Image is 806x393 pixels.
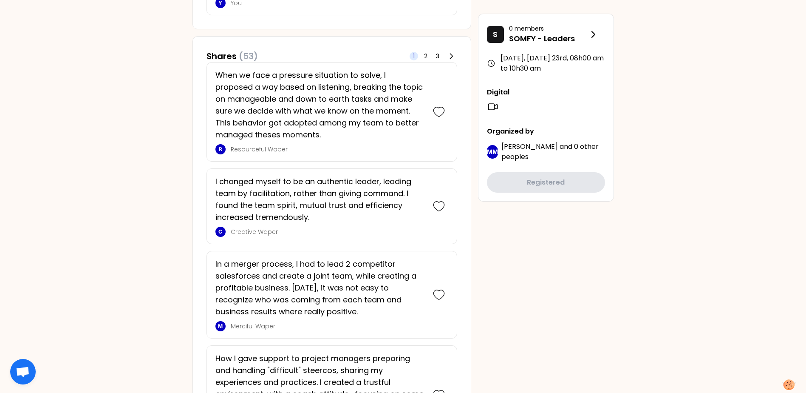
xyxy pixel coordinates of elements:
[509,24,588,33] p: 0 members
[487,172,605,193] button: Registered
[231,228,424,236] p: Creative Waper
[218,323,223,330] p: M
[206,50,258,62] h3: Shares
[501,142,599,162] span: 0 other peoples
[487,53,605,74] div: [DATE], [DATE] 23rd , 08h00 am to 10h30 am
[436,52,439,60] span: 3
[487,148,498,156] p: MM
[413,52,415,60] span: 1
[231,322,424,330] p: Merciful Waper
[231,145,424,154] p: Resourceful Waper
[487,87,605,97] p: Digital
[509,33,588,45] p: SOMFY - Leaders
[501,142,558,151] span: [PERSON_NAME]
[493,28,498,40] p: S
[501,142,605,162] p: and
[239,50,258,62] span: (53)
[218,228,222,235] p: C
[424,52,427,60] span: 2
[219,146,222,153] p: R
[215,258,424,318] p: In a merger process, I had to lead 2 competitor salesforces and create a joint team, while creati...
[487,126,605,137] p: Organized by
[215,69,424,141] p: When we face a pressure situation to solve, I proposed a way based on listening, breaking the top...
[10,359,36,384] div: Otwarty czat
[215,176,424,223] p: I changed myself to be an authentic leader, leading team by facilitation, rather than giving comm...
